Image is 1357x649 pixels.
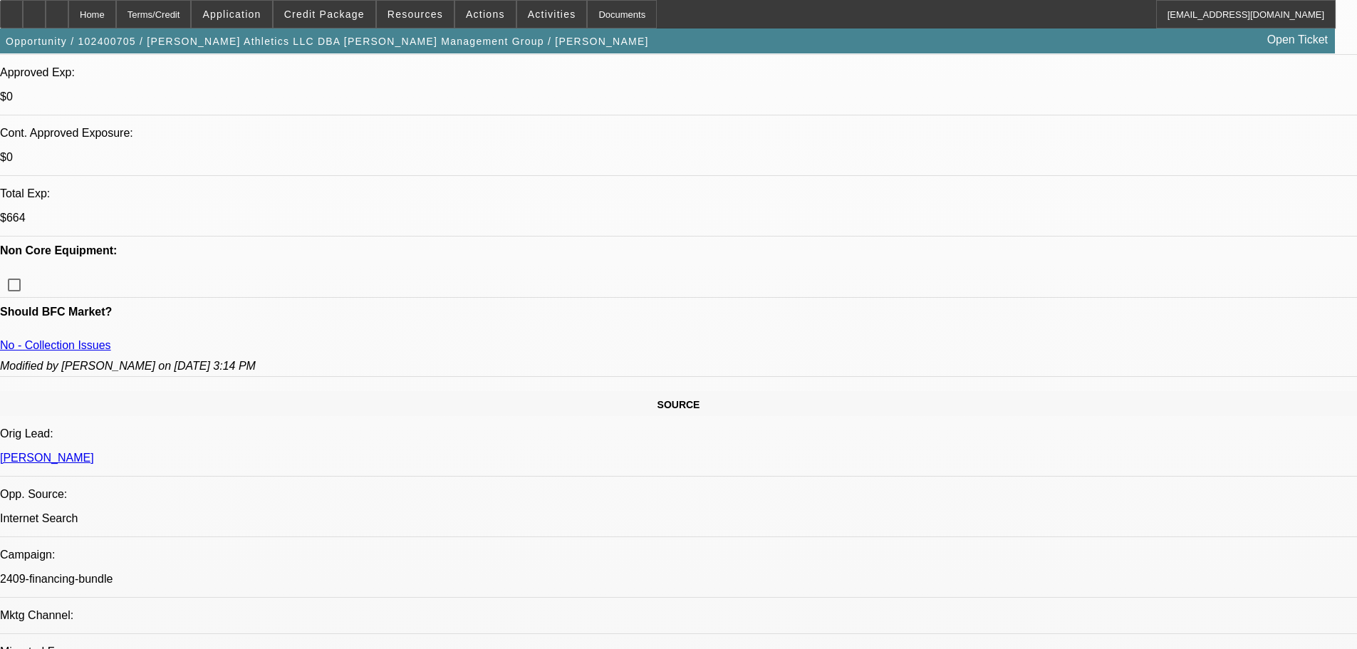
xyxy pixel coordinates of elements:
a: Open Ticket [1262,28,1333,52]
span: Credit Package [284,9,365,20]
button: Application [192,1,271,28]
span: Resources [388,9,443,20]
span: Application [202,9,261,20]
button: Resources [377,1,454,28]
span: Activities [528,9,576,20]
button: Activities [517,1,587,28]
button: Credit Package [274,1,375,28]
span: Actions [466,9,505,20]
span: Opportunity / 102400705 / [PERSON_NAME] Athletics LLC DBA [PERSON_NAME] Management Group / [PERSO... [6,36,649,47]
button: Actions [455,1,516,28]
span: SOURCE [657,399,700,410]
